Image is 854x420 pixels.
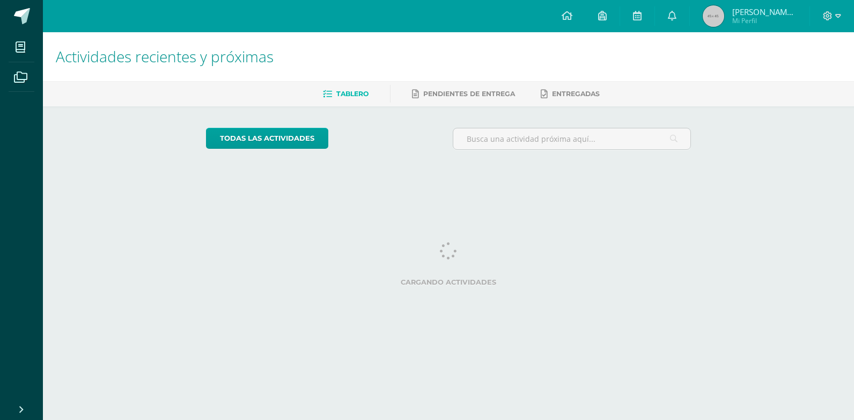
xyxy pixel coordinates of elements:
input: Busca una actividad próxima aquí... [453,128,691,149]
a: Pendientes de entrega [412,85,515,103]
a: Entregadas [541,85,600,103]
span: [PERSON_NAME][GEOGRAPHIC_DATA] [732,6,797,17]
span: Entregadas [552,90,600,98]
span: Pendientes de entrega [423,90,515,98]
span: Tablero [336,90,369,98]
a: todas las Actividades [206,128,328,149]
a: Tablero [323,85,369,103]
img: 45x45 [703,5,724,27]
span: Actividades recientes y próximas [56,46,274,67]
span: Mi Perfil [732,16,797,25]
label: Cargando actividades [206,278,691,286]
